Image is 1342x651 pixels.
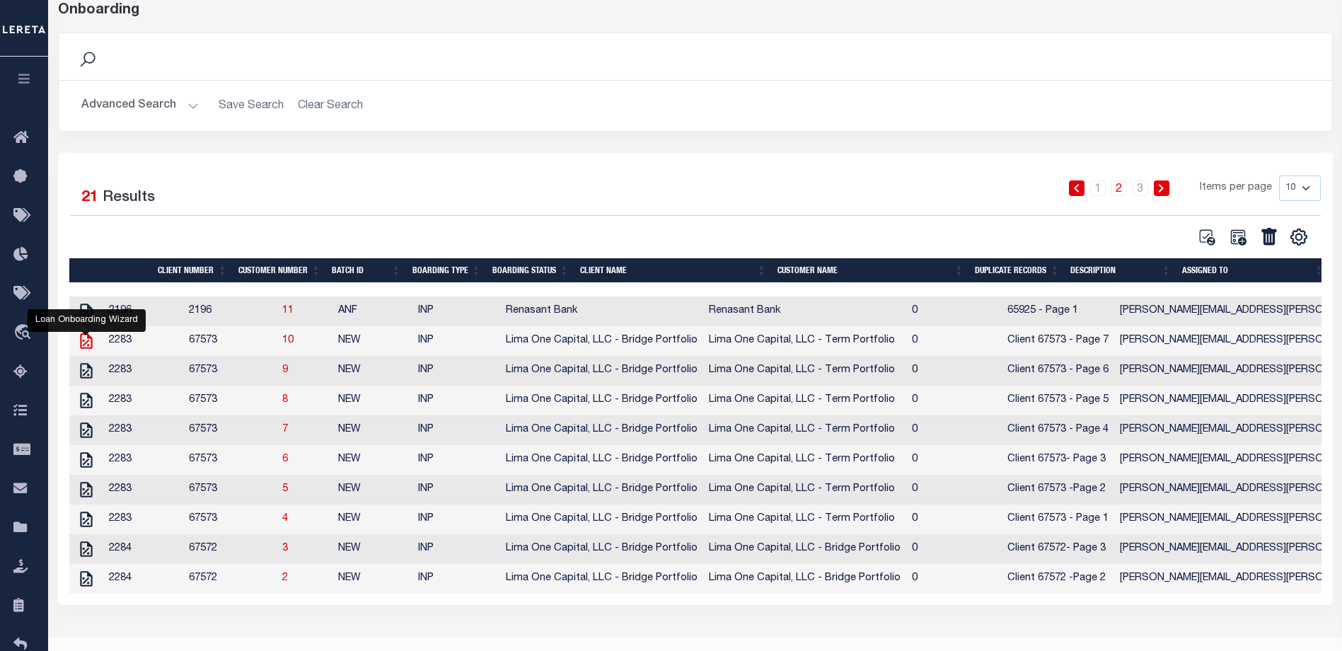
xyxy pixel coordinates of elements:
th: Client Number: activate to sort column ascending [152,258,233,282]
td: 67573 [183,505,277,534]
td: 67573 [183,386,277,415]
td: Lima One Capital, LLC - Bridge Portfolio [500,356,703,386]
td: 67572 [183,564,277,594]
td: Client 67572- Page 3 [1002,534,1114,564]
td: 0 [906,564,1002,594]
td: INP [412,296,500,326]
td: Client 67573 - Page 5 [1002,386,1114,415]
td: 0 [906,415,1002,445]
td: 67573 [183,475,277,505]
td: 0 [906,475,1002,505]
td: Lima One Capital, LLC - Term Portfolio [703,475,906,505]
td: Lima One Capital, LLC - Bridge Portfolio [500,475,703,505]
th: Assigned To: activate to sort column ascending [1176,258,1330,282]
td: INP [412,564,500,594]
a: 6 [282,454,288,464]
div: Loan Onboarding Wizard [28,309,146,332]
td: 2283 [103,445,183,475]
td: Client 67572 -Page 2 [1002,564,1114,594]
a: 7 [282,425,288,434]
td: Renasant Bank [500,296,703,326]
td: INP [412,415,500,445]
td: 0 [906,326,1002,356]
td: 2283 [103,475,183,505]
td: NEW [332,534,412,564]
a: 9 [282,365,288,375]
td: Lima One Capital, LLC - Bridge Portfolio [500,415,703,445]
td: Lima One Capital, LLC - Bridge Portfolio [500,445,703,475]
td: INP [412,475,500,505]
a: 3 [1133,180,1148,196]
td: 2283 [103,386,183,415]
td: Lima One Capital, LLC - Term Portfolio [703,356,906,386]
td: Lima One Capital, LLC - Bridge Portfolio [703,564,906,594]
th: Boarding Type: activate to sort column ascending [407,258,487,282]
td: INP [412,445,500,475]
td: 0 [906,356,1002,386]
td: INP [412,534,500,564]
td: Client 67573 -Page 2 [1002,475,1114,505]
td: 67573 [183,356,277,386]
td: NEW [332,564,412,594]
th: Customer Name: activate to sort column ascending [772,258,969,282]
a: 2 [282,573,288,583]
td: Renasant Bank [703,296,906,326]
td: 0 [906,445,1002,475]
td: Client 67573 - Page 1 [1002,505,1114,534]
td: Client 67573 - Page 6 [1002,356,1114,386]
a: 10 [282,335,294,345]
td: Lima One Capital, LLC - Bridge Portfolio [500,534,703,564]
td: Lima One Capital, LLC - Bridge Portfolio [500,326,703,356]
a: 1 [1090,180,1106,196]
button: Advanced Search [81,92,199,120]
a: 2 [1111,180,1127,196]
td: 67573 [183,445,277,475]
th: Client Name: activate to sort column ascending [574,258,772,282]
td: Lima One Capital, LLC - Bridge Portfolio [500,505,703,534]
label: Results [103,187,155,209]
td: 2196 [183,296,277,326]
td: Lima One Capital, LLC - Term Portfolio [703,326,906,356]
td: 67573 [183,415,277,445]
i: travel_explore [13,324,36,342]
td: 2284 [103,534,183,564]
th: Description: activate to sort column ascending [1065,258,1176,282]
td: NEW [332,386,412,415]
td: 67572 [183,534,277,564]
a: 5 [282,484,288,494]
td: Lima One Capital, LLC - Term Portfolio [703,505,906,534]
a: 11 [282,306,294,316]
th: Batch ID: activate to sort column ascending [326,258,407,282]
td: 2283 [103,326,183,356]
a: 4 [282,514,288,524]
a: 8 [282,395,288,405]
td: 2283 [103,356,183,386]
td: NEW [332,445,412,475]
td: Lima One Capital, LLC - Term Portfolio [703,415,906,445]
td: INP [412,505,500,534]
td: Lima One Capital, LLC - Bridge Portfolio [500,386,703,415]
span: Items per page [1200,180,1272,196]
td: Lima One Capital, LLC - Bridge Portfolio [703,534,906,564]
td: Lima One Capital, LLC - Bridge Portfolio [500,564,703,594]
th: Boarding Status: activate to sort column ascending [487,258,574,282]
td: INP [412,356,500,386]
td: 65925 - Page 1 [1002,296,1114,326]
td: 0 [906,296,1002,326]
td: Client 67573 - Page 4 [1002,415,1114,445]
td: Lima One Capital, LLC - Term Portfolio [703,445,906,475]
td: NEW [332,505,412,534]
td: NEW [332,356,412,386]
td: 2283 [103,505,183,534]
a: 3 [282,543,288,553]
th: Duplicate Records: activate to sort column ascending [969,258,1065,282]
td: 0 [906,386,1002,415]
th: Customer Number: activate to sort column ascending [233,258,326,282]
td: INP [412,386,500,415]
td: INP [412,326,500,356]
td: NEW [332,475,412,505]
td: Client 67573- Page 3 [1002,445,1114,475]
span: 21 [81,190,98,205]
td: Client 67573 - Page 7 [1002,326,1114,356]
td: 2283 [103,415,183,445]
